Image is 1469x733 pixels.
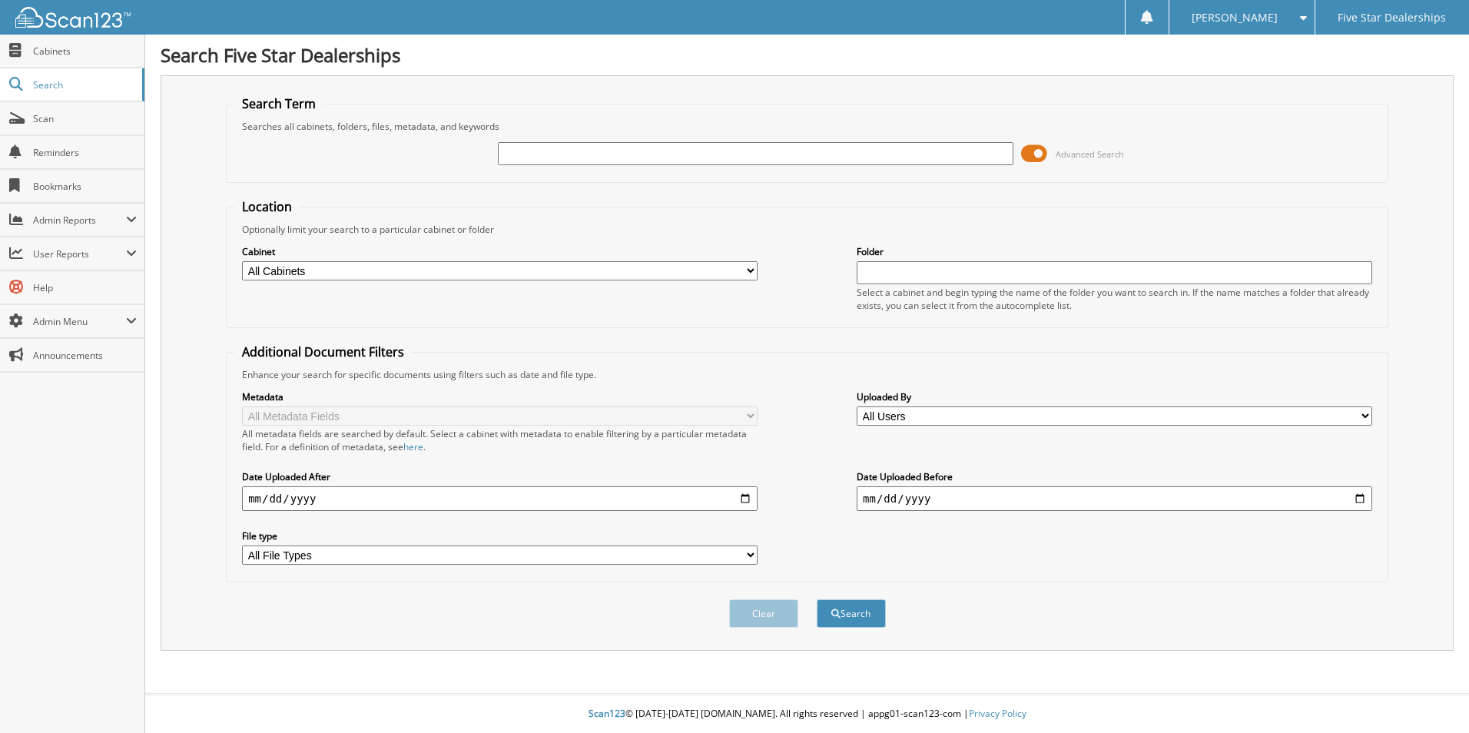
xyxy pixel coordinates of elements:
div: Select a cabinet and begin typing the name of the folder you want to search in. If the name match... [857,286,1372,312]
span: Advanced Search [1056,148,1124,160]
legend: Location [234,198,300,215]
label: Date Uploaded Before [857,470,1372,483]
label: File type [242,529,758,542]
div: Searches all cabinets, folders, files, metadata, and keywords [234,120,1380,133]
span: Admin Menu [33,315,126,328]
span: User Reports [33,247,126,260]
a: here [403,440,423,453]
span: Search [33,78,134,91]
img: scan123-logo-white.svg [15,7,131,28]
span: Reminders [33,146,137,159]
span: Help [33,281,137,294]
button: Search [817,599,886,628]
span: Bookmarks [33,180,137,193]
label: Date Uploaded After [242,470,758,483]
span: Scan123 [589,707,625,720]
label: Uploaded By [857,390,1372,403]
button: Clear [729,599,798,628]
span: Five Star Dealerships [1338,13,1446,22]
legend: Search Term [234,95,323,112]
span: Cabinets [33,45,137,58]
input: start [242,486,758,511]
label: Metadata [242,390,758,403]
div: All metadata fields are searched by default. Select a cabinet with metadata to enable filtering b... [242,427,758,453]
div: Enhance your search for specific documents using filters such as date and file type. [234,368,1380,381]
span: Scan [33,112,137,125]
a: Privacy Policy [969,707,1026,720]
h1: Search Five Star Dealerships [161,42,1454,68]
label: Folder [857,245,1372,258]
input: end [857,486,1372,511]
span: Announcements [33,349,137,362]
legend: Additional Document Filters [234,343,412,360]
div: © [DATE]-[DATE] [DOMAIN_NAME]. All rights reserved | appg01-scan123-com | [145,695,1469,733]
label: Cabinet [242,245,758,258]
span: Admin Reports [33,214,126,227]
span: [PERSON_NAME] [1192,13,1278,22]
div: Optionally limit your search to a particular cabinet or folder [234,223,1380,236]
